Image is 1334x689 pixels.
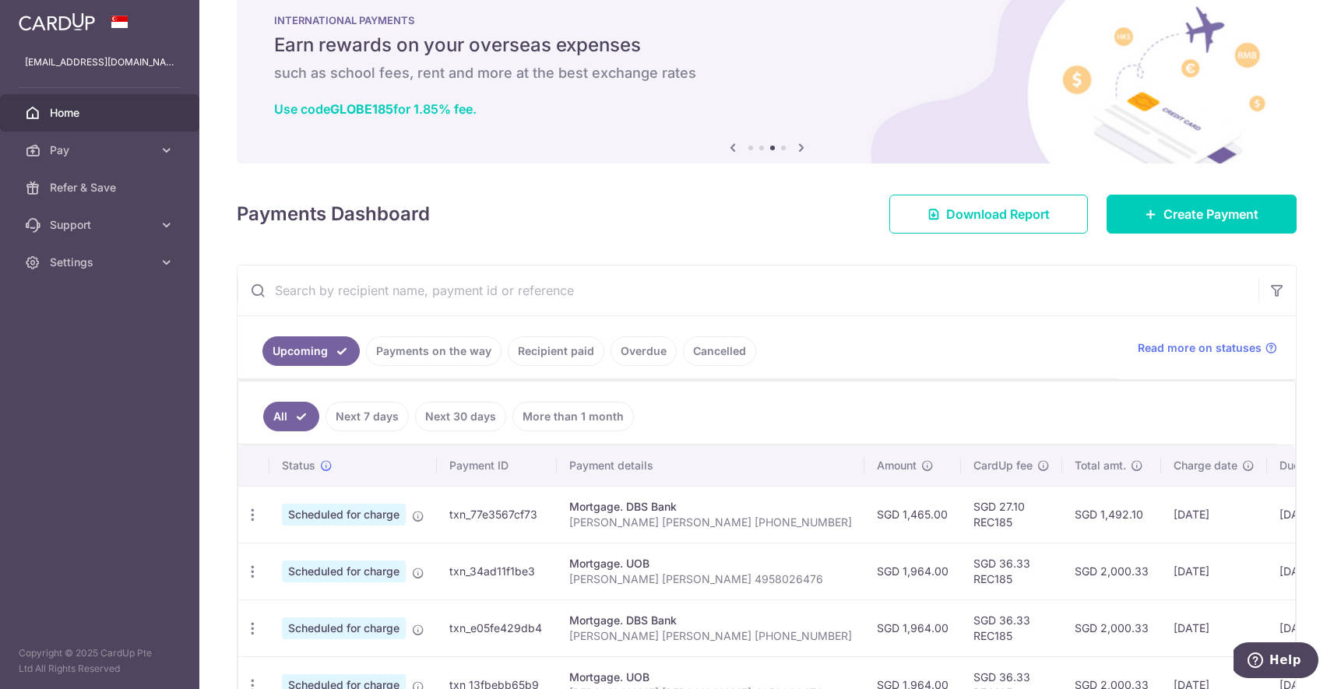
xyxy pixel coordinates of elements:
h4: Payments Dashboard [237,200,430,228]
p: [EMAIL_ADDRESS][DOMAIN_NAME] [25,54,174,70]
span: Due date [1279,458,1326,473]
td: SGD 36.33 REC185 [961,599,1062,656]
span: Settings [50,255,153,270]
a: Use codeGLOBE185for 1.85% fee. [274,101,477,117]
div: Mortgage. DBS Bank [569,499,852,515]
p: [PERSON_NAME] [PERSON_NAME] 4958026476 [569,571,852,587]
td: SGD 1,964.00 [864,599,961,656]
span: Refer & Save [50,180,153,195]
th: Payment details [557,445,864,486]
td: SGD 27.10 REC185 [961,486,1062,543]
p: [PERSON_NAME] [PERSON_NAME] [PHONE_NUMBER] [569,628,852,644]
span: Amount [877,458,917,473]
span: Scheduled for charge [282,561,406,582]
a: Next 30 days [415,402,506,431]
h6: such as school fees, rent and more at the best exchange rates [274,64,1259,83]
a: Create Payment [1107,195,1297,234]
a: All [263,402,319,431]
td: txn_34ad11f1be3 [437,543,557,599]
td: SGD 2,000.33 [1062,599,1161,656]
a: Payments on the way [366,336,502,366]
span: Support [50,217,153,233]
div: Mortgage. DBS Bank [569,613,852,628]
a: Upcoming [262,336,360,366]
span: Scheduled for charge [282,617,406,639]
td: [DATE] [1161,543,1267,599]
p: INTERNATIONAL PAYMENTS [274,14,1259,26]
img: CardUp [19,12,95,31]
span: Read more on statuses [1138,340,1262,356]
td: [DATE] [1161,599,1267,656]
td: [DATE] [1161,486,1267,543]
a: Cancelled [683,336,756,366]
td: SGD 1,492.10 [1062,486,1161,543]
input: Search by recipient name, payment id or reference [238,265,1258,315]
span: Pay [50,142,153,158]
td: SGD 36.33 REC185 [961,543,1062,599]
iframe: Opens a widget where you can find more information [1234,642,1318,681]
td: txn_e05fe429db4 [437,599,557,656]
span: Create Payment [1163,205,1258,223]
h5: Earn rewards on your overseas expenses [274,33,1259,58]
th: Payment ID [437,445,557,486]
a: Download Report [889,195,1088,234]
p: [PERSON_NAME] [PERSON_NAME] [PHONE_NUMBER] [569,515,852,530]
b: GLOBE185 [330,101,393,117]
span: Home [50,105,153,121]
td: SGD 2,000.33 [1062,543,1161,599]
a: Read more on statuses [1138,340,1277,356]
div: Mortgage. UOB [569,556,852,571]
span: Scheduled for charge [282,504,406,526]
span: CardUp fee [973,458,1033,473]
div: Mortgage. UOB [569,670,852,685]
td: txn_77e3567cf73 [437,486,557,543]
span: Total amt. [1075,458,1126,473]
a: Recipient paid [508,336,604,366]
span: Charge date [1174,458,1237,473]
a: Next 7 days [326,402,409,431]
a: Overdue [611,336,677,366]
span: Status [282,458,315,473]
td: SGD 1,964.00 [864,543,961,599]
span: Download Report [946,205,1050,223]
a: More than 1 month [512,402,634,431]
td: SGD 1,465.00 [864,486,961,543]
